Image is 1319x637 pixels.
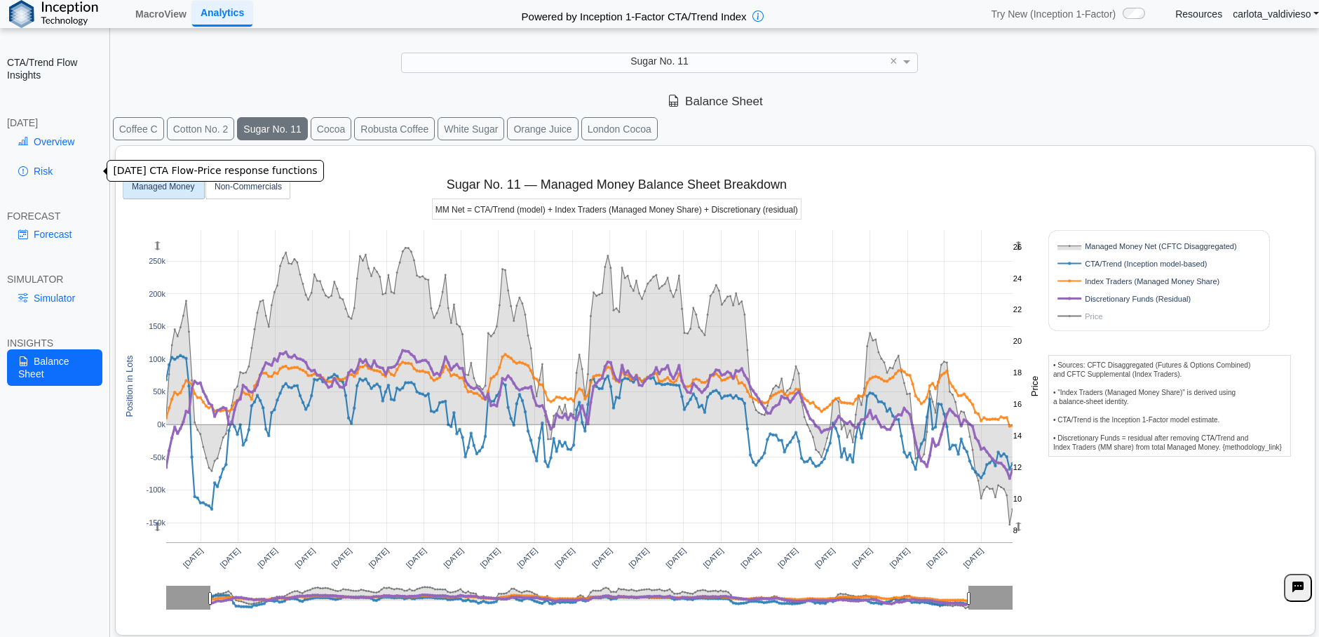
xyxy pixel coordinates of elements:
[630,55,689,67] span: Sugar No. 11
[107,160,323,182] div: [DATE] CTA Flow-Price response functions
[192,1,252,27] a: Analytics
[113,117,164,140] button: Coffee C
[516,4,752,24] h2: Powered by Inception 1-Factor CTA/Trend Index
[130,2,192,26] a: MacroView
[7,222,102,246] a: Forecast
[7,159,102,183] a: Risk
[354,117,435,140] button: Robusta Coffee
[7,116,102,129] div: [DATE]
[668,95,763,108] span: Balance Sheet
[167,117,235,140] button: Cotton No. 2
[890,55,898,67] span: ×
[132,182,194,192] text: Managed Money
[581,117,658,140] button: London Cocoa
[1233,8,1319,20] a: carlota_valdivieso
[438,117,504,140] button: White Sugar
[7,210,102,222] div: FORECAST
[7,130,102,154] a: Overview
[7,273,102,286] div: SIMULATOR
[7,56,102,81] h2: CTA/Trend Flow Insights
[888,53,900,72] span: Clear value
[507,117,578,140] button: Orange Juice
[237,117,308,140] button: Sugar No. 11
[215,182,282,192] text: Non-Commercials
[7,286,102,310] a: Simulator
[7,337,102,349] div: INSIGHTS
[7,349,102,386] a: Balance Sheet
[992,8,1116,20] span: Try New (Inception 1-Factor)
[1175,8,1222,20] a: Resources
[311,117,351,140] button: Cocoa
